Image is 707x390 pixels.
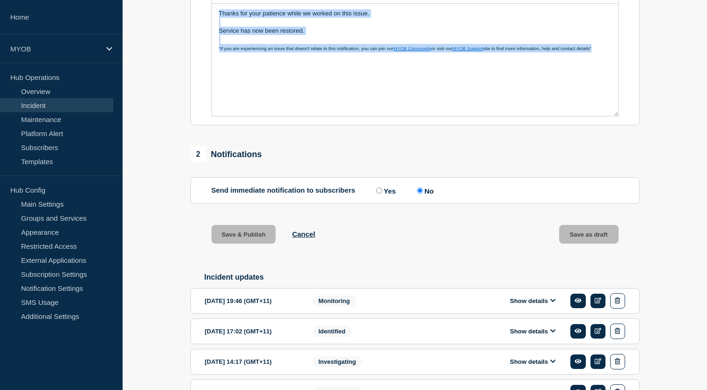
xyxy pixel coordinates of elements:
[313,356,362,367] span: Investigating
[313,296,356,306] span: Monitoring
[483,46,591,51] span: site to find more information, help and contact details"
[374,186,396,195] label: Yes
[10,45,100,53] p: MYOB
[211,225,276,244] button: Save & Publish
[219,27,611,35] p: Service has now been restored.
[452,46,483,51] a: MYOB Support
[507,358,559,366] button: Show details
[376,188,382,194] input: Yes
[559,225,619,244] button: Save as draft
[212,4,618,116] div: Message
[292,230,315,238] button: Cancel
[394,46,431,51] a: MYOB Community
[205,293,299,309] div: [DATE] 19:46 (GMT+11)
[507,297,559,305] button: Show details
[219,46,394,51] span: "If you are experiencing an issue that doesn't relate to this notification, you can join our
[219,9,611,18] p: Thanks for your patience while we worked on this issue.
[313,326,352,337] span: Identified
[211,186,619,195] div: Send immediate notification to subscribers
[415,186,434,195] label: No
[190,146,262,162] div: Notifications
[190,146,206,162] span: 2
[205,324,299,339] div: [DATE] 17:02 (GMT+11)
[204,273,640,282] h2: Incident updates
[431,46,452,51] span: or visit our
[507,327,559,335] button: Show details
[211,186,356,195] p: Send immediate notification to subscribers
[205,354,299,369] div: [DATE] 14:17 (GMT+11)
[417,188,423,194] input: No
